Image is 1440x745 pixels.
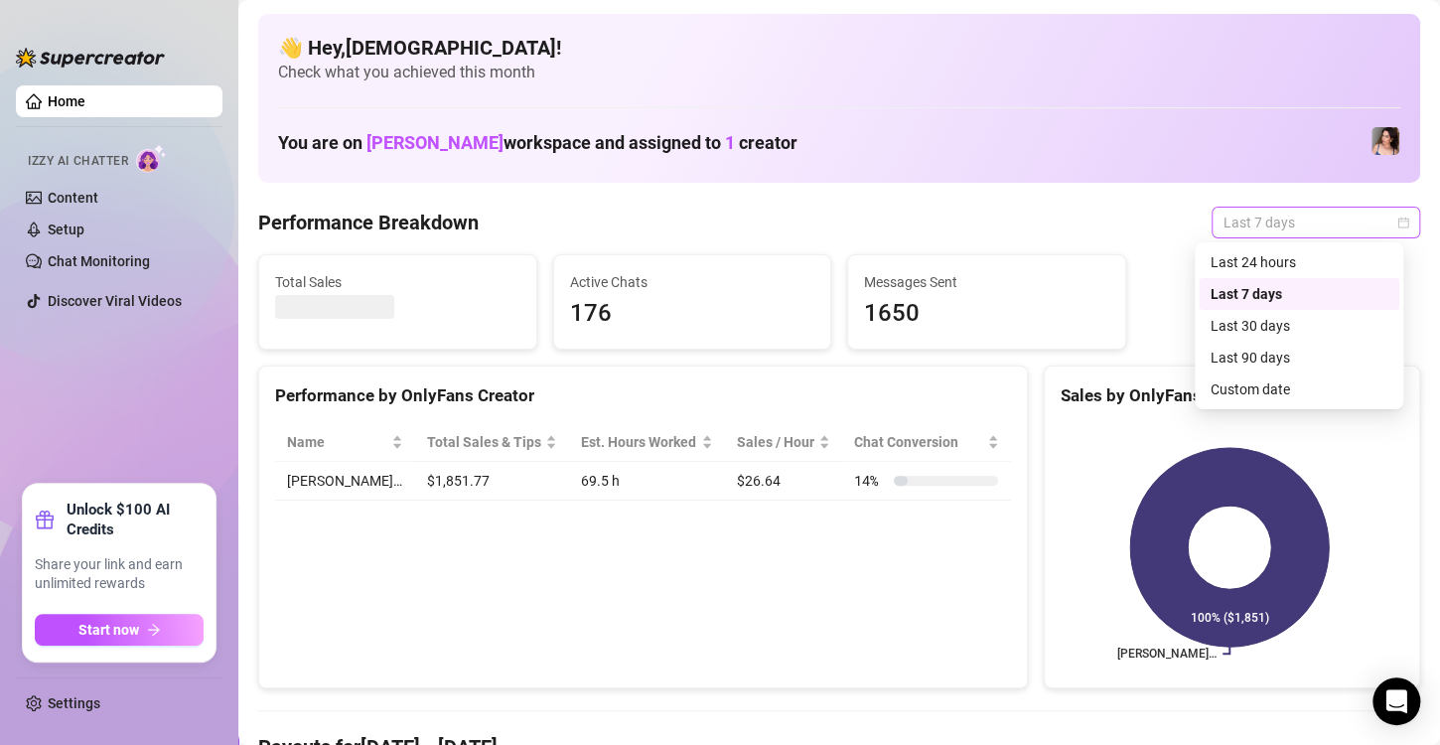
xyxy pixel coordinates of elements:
[1224,208,1408,237] span: Last 7 days
[275,423,415,462] th: Name
[842,423,1011,462] th: Chat Conversion
[1211,378,1387,400] div: Custom date
[48,222,84,237] a: Setup
[864,271,1109,293] span: Messages Sent
[16,48,165,68] img: logo-BBDzfeDw.svg
[278,62,1400,83] span: Check what you achieved this month
[570,271,815,293] span: Active Chats
[415,462,570,501] td: $1,851.77
[570,295,815,333] span: 176
[48,190,98,206] a: Content
[287,431,387,453] span: Name
[1199,278,1399,310] div: Last 7 days
[1199,342,1399,373] div: Last 90 days
[1199,246,1399,278] div: Last 24 hours
[35,614,204,646] button: Start nowarrow-right
[366,132,504,153] span: [PERSON_NAME]
[275,382,1011,409] div: Performance by OnlyFans Creator
[1117,647,1217,661] text: [PERSON_NAME]…
[275,271,520,293] span: Total Sales
[1199,310,1399,342] div: Last 30 days
[258,209,479,236] h4: Performance Breakdown
[1397,217,1409,228] span: calendar
[725,132,735,153] span: 1
[48,695,100,711] a: Settings
[278,34,1400,62] h4: 👋 Hey, [DEMOGRAPHIC_DATA] !
[28,152,128,171] span: Izzy AI Chatter
[48,93,85,109] a: Home
[48,293,182,309] a: Discover Viral Videos
[1211,283,1387,305] div: Last 7 days
[67,500,204,539] strong: Unlock $100 AI Credits
[35,510,55,529] span: gift
[147,623,161,637] span: arrow-right
[854,431,983,453] span: Chat Conversion
[1211,347,1387,369] div: Last 90 days
[1211,315,1387,337] div: Last 30 days
[427,431,542,453] span: Total Sales & Tips
[1211,251,1387,273] div: Last 24 hours
[581,431,697,453] div: Est. Hours Worked
[78,622,139,638] span: Start now
[415,423,570,462] th: Total Sales & Tips
[737,431,814,453] span: Sales / Hour
[725,462,842,501] td: $26.64
[1061,382,1403,409] div: Sales by OnlyFans Creator
[864,295,1109,333] span: 1650
[275,462,415,501] td: [PERSON_NAME]…
[48,253,150,269] a: Chat Monitoring
[136,144,167,173] img: AI Chatter
[569,462,725,501] td: 69.5 h
[1372,677,1420,725] div: Open Intercom Messenger
[854,470,886,492] span: 14 %
[1199,373,1399,405] div: Custom date
[725,423,842,462] th: Sales / Hour
[278,132,797,154] h1: You are on workspace and assigned to creator
[1371,127,1399,155] img: Lauren
[35,555,204,594] span: Share your link and earn unlimited rewards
